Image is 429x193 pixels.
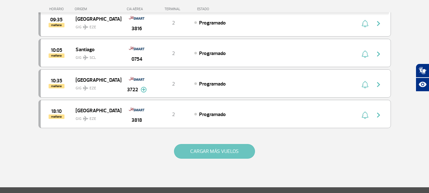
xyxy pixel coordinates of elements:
[76,82,116,91] span: GIG
[90,55,96,61] span: SCL
[83,55,88,60] img: destiny_airplane.svg
[172,20,175,26] span: 2
[416,78,429,92] button: Abrir recursos assistivos.
[51,109,62,114] span: 2025-09-27 18:10:00
[76,52,116,61] span: GIG
[153,7,194,11] div: TERMINAL
[362,50,368,58] img: sino-painel-voo.svg
[172,81,175,87] span: 2
[131,116,142,124] span: 3818
[76,113,116,122] span: GIG
[90,24,96,30] span: EZE
[131,25,142,32] span: 3816
[76,76,116,84] span: [GEOGRAPHIC_DATA]
[172,50,175,57] span: 2
[51,48,62,52] span: 2025-09-27 10:05:00
[90,116,96,122] span: EZE
[51,79,62,83] span: 2025-09-27 10:35:00
[76,106,116,114] span: [GEOGRAPHIC_DATA]
[127,86,138,93] span: 3722
[121,7,153,11] div: CIA AÉREA
[375,81,382,88] img: seta-direita-painel-voo.svg
[362,111,368,119] img: sino-painel-voo.svg
[50,17,63,22] span: 2025-09-27 09:35:00
[375,50,382,58] img: seta-direita-painel-voo.svg
[362,81,368,88] img: sino-painel-voo.svg
[40,7,75,11] div: HORÁRIO
[83,116,88,121] img: destiny_airplane.svg
[76,15,116,23] span: [GEOGRAPHIC_DATA]
[90,86,96,91] span: EZE
[375,111,382,119] img: seta-direita-painel-voo.svg
[194,7,246,11] div: ESTADO
[49,84,64,88] span: mañana
[76,45,116,53] span: Santiago
[83,86,88,91] img: destiny_airplane.svg
[131,55,142,63] span: 0754
[76,21,116,30] span: GIG
[199,81,226,87] span: Programado
[199,111,226,118] span: Programado
[49,53,64,58] span: mañana
[75,7,121,11] div: ORIGEM
[49,23,64,27] span: mañana
[83,24,88,30] img: destiny_airplane.svg
[416,64,429,78] button: Abrir tradutor de língua de sinais.
[199,20,226,26] span: Programado
[49,114,64,119] span: mañana
[362,20,368,27] img: sino-painel-voo.svg
[375,20,382,27] img: seta-direita-painel-voo.svg
[141,87,147,93] img: mais-info-painel-voo.svg
[172,111,175,118] span: 2
[416,64,429,92] div: Plugin de acessibilidade da Hand Talk.
[199,50,226,57] span: Programado
[174,144,255,159] button: CARGAR MÁS VUELOS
